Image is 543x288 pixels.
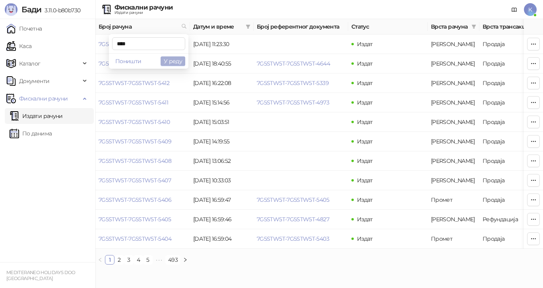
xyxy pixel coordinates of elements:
td: Аванс [428,151,479,171]
a: 7G5STW5T-7G5STW5T-5404 [99,235,171,242]
a: 7G5STW5T-7G5STW5T-5412 [99,79,169,87]
td: Аванс [428,171,479,190]
span: Издат [357,177,373,184]
td: [DATE] 11:23:30 [190,35,254,54]
a: 7G5STW5T-7G5STW5T-5407 [99,177,171,184]
td: [DATE] 13:06:52 [190,151,254,171]
a: 2 [115,255,124,264]
td: 7G5STW5T-7G5STW5T-5411 [95,93,190,112]
li: Следећих 5 Страна [153,255,165,265]
a: Издати рачуни [10,108,63,124]
div: Фискални рачуни [114,4,173,11]
span: Документи [19,73,49,89]
span: Издат [357,196,373,203]
a: Каса [6,38,31,54]
td: 7G5STW5T-7G5STW5T-5405 [95,210,190,229]
li: Следећа страна [180,255,190,265]
a: 5 [144,255,152,264]
button: У реду [161,56,185,66]
span: Издат [357,79,373,87]
td: Аванс [428,93,479,112]
li: 4 [134,255,143,265]
span: right [183,257,188,262]
td: Промет [428,190,479,210]
a: 1 [105,255,114,264]
span: filter [246,24,250,29]
a: 7G5STW5T-7G5STW5T-5403 [257,235,329,242]
th: Статус [348,19,428,35]
a: 7G5STW5T-7G5STW5T-5414 [99,41,170,48]
td: [DATE] 16:59:46 [190,210,254,229]
span: Број рачуна [99,22,178,31]
td: Аванс [428,112,479,132]
span: Издат [357,41,373,48]
a: 7G5STW5T-7G5STW5T-5409 [99,138,171,145]
th: Број рачуна [95,19,190,35]
a: 7G5STW5T-7G5STW5T-5408 [99,157,171,164]
td: [DATE] 14:19:55 [190,132,254,151]
a: 3 [124,255,133,264]
a: 7G5STW5T-7G5STW5T-5413 [99,60,169,67]
li: 493 [165,255,180,265]
a: 7G5STW5T-7G5STW5T-5406 [99,196,171,203]
td: Аванс [428,210,479,229]
span: Издат [357,216,373,223]
span: Издат [357,60,373,67]
span: 3.11.0-b80b730 [41,7,80,14]
span: K [524,3,537,16]
td: [DATE] 15:03:51 [190,112,254,132]
td: Аванс [428,54,479,73]
td: [DATE] 10:33:03 [190,171,254,190]
td: Аванс [428,73,479,93]
a: 4 [134,255,143,264]
a: 7G5STW5T-7G5STW5T-4827 [257,216,329,223]
span: ••• [153,255,165,265]
span: Врста трансакције [483,22,536,31]
span: left [98,257,103,262]
a: Почетна [6,21,42,37]
li: Претходна страна [95,255,105,265]
button: Поништи [112,56,145,66]
span: Каталог [19,56,41,72]
a: 7G5STW5T-7G5STW5T-5410 [99,118,170,126]
a: 7G5STW5T-7G5STW5T-5405 [99,216,171,223]
td: [DATE] 16:22:08 [190,73,254,93]
td: [DATE] 16:59:47 [190,190,254,210]
th: Врста рачуна [428,19,479,35]
a: 493 [166,255,180,264]
li: 2 [114,255,124,265]
li: 5 [143,255,153,265]
td: [DATE] 18:40:55 [190,54,254,73]
td: Аванс [428,132,479,151]
a: 7G5STW5T-7G5STW5T-5405 [257,196,329,203]
span: Издат [357,235,373,242]
button: left [95,255,105,265]
span: filter [244,21,252,33]
td: 7G5STW5T-7G5STW5T-5407 [95,171,190,190]
a: Документација [508,3,521,16]
td: Аванс [428,35,479,54]
td: 7G5STW5T-7G5STW5T-5408 [95,151,190,171]
td: [DATE] 16:59:04 [190,229,254,249]
li: 3 [124,255,134,265]
td: 7G5STW5T-7G5STW5T-5410 [95,112,190,132]
span: filter [470,21,478,33]
td: 7G5STW5T-7G5STW5T-5412 [95,73,190,93]
span: Врста рачуна [431,22,468,31]
span: Издат [357,138,373,145]
span: filter [471,24,476,29]
td: [DATE] 15:14:56 [190,93,254,112]
span: Датум и време [193,22,242,31]
a: 7G5STW5T-7G5STW5T-4644 [257,60,330,67]
span: Бади [21,5,41,14]
td: 7G5STW5T-7G5STW5T-5406 [95,190,190,210]
a: 7G5STW5T-7G5STW5T-4973 [257,99,329,106]
div: Издати рачуни [114,11,173,15]
span: Издат [357,157,373,164]
a: 7G5STW5T-7G5STW5T-5411 [99,99,168,106]
img: Logo [5,3,17,16]
a: По данима [10,126,52,141]
td: 7G5STW5T-7G5STW5T-5409 [95,132,190,151]
span: Издат [357,118,373,126]
small: MEDITERANEO HOLIDAYS DOO [GEOGRAPHIC_DATA] [6,270,76,281]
